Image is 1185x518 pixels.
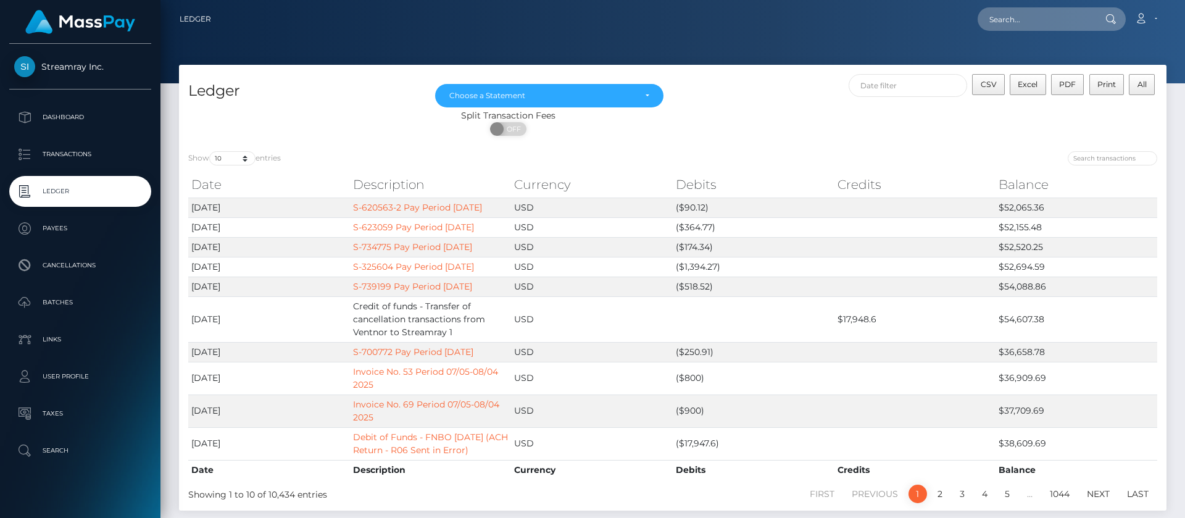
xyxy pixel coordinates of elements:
span: Excel [1018,80,1037,89]
input: Search transactions [1068,151,1157,165]
th: Credits [834,460,996,480]
th: Date [188,172,350,197]
a: Invoice No. 69 Period 07/05-08/04 2025 [353,399,499,423]
div: Showing 1 to 10 of 10,434 entries [188,483,581,501]
td: [DATE] [188,296,350,342]
td: $38,609.69 [996,427,1157,460]
a: Ledger [9,176,151,207]
td: ($1,394.27) [673,257,834,277]
div: Split Transaction Fees [179,109,838,122]
td: $52,155.48 [996,217,1157,237]
th: Currency [511,172,673,197]
a: S-739199 Pay Period [DATE] [353,281,472,292]
td: ($17,947.6) [673,427,834,460]
td: ($800) [673,362,834,395]
p: Payees [14,219,146,238]
th: Debits [673,460,834,480]
p: Cancellations [14,256,146,275]
img: MassPay Logo [25,10,135,34]
a: 3 [953,485,971,503]
a: 2 [931,485,949,503]
td: USD [511,427,673,460]
p: User Profile [14,367,146,386]
span: PDF [1059,80,1076,89]
th: Date [188,460,350,480]
a: S-620563-2 Pay Period [DATE] [353,202,482,213]
a: 4 [975,485,994,503]
p: Batches [14,293,146,312]
a: Last [1120,485,1155,503]
td: $17,948.6 [834,296,996,342]
td: $36,658.78 [996,342,1157,362]
th: Debits [673,172,834,197]
td: ($174.34) [673,237,834,257]
td: USD [511,198,673,217]
td: ($364.77) [673,217,834,237]
td: USD [511,362,673,395]
td: $52,520.25 [996,237,1157,257]
td: USD [511,217,673,237]
td: $52,694.59 [996,257,1157,277]
span: CSV [981,80,997,89]
td: [DATE] [188,362,350,395]
a: Transactions [9,139,151,170]
th: Description [350,460,512,480]
img: Streamray Inc. [14,56,35,77]
td: ($90.12) [673,198,834,217]
p: Taxes [14,404,146,423]
a: 1044 [1043,485,1076,503]
p: Search [14,441,146,460]
a: S-700772 Pay Period [DATE] [353,346,473,357]
button: All [1129,74,1155,95]
td: [DATE] [188,198,350,217]
p: Transactions [14,145,146,164]
span: OFF [497,122,528,136]
p: Dashboard [14,108,146,127]
td: USD [511,277,673,296]
p: Links [14,330,146,349]
td: [DATE] [188,427,350,460]
a: Payees [9,213,151,244]
a: Dashboard [9,102,151,133]
span: Streamray Inc. [9,61,151,72]
button: Excel [1010,74,1046,95]
select: Showentries [209,151,256,165]
a: Invoice No. 53 Period 07/05-08/04 2025 [353,366,498,390]
td: $37,709.69 [996,395,1157,427]
input: Search... [978,7,1094,31]
button: PDF [1051,74,1084,95]
a: User Profile [9,361,151,392]
div: Choose a Statement [449,91,635,101]
a: Cancellations [9,250,151,281]
p: Ledger [14,182,146,201]
a: 5 [998,485,1017,503]
span: Print [1097,80,1116,89]
td: [DATE] [188,237,350,257]
td: ($250.91) [673,342,834,362]
td: ($900) [673,395,834,427]
th: Balance [996,460,1157,480]
td: $54,607.38 [996,296,1157,342]
a: Next [1080,485,1116,503]
a: S-734775 Pay Period [DATE] [353,241,472,253]
td: [DATE] [188,342,350,362]
td: [DATE] [188,257,350,277]
button: CSV [972,74,1005,95]
label: Show entries [188,151,281,165]
th: Credits [834,172,996,197]
button: Choose a Statement [435,84,663,107]
a: S-325604 Pay Period [DATE] [353,261,474,272]
a: Ledger [180,6,211,32]
a: Batches [9,287,151,318]
input: Date filter [849,74,968,97]
td: USD [511,395,673,427]
a: Links [9,324,151,355]
td: $54,088.86 [996,277,1157,296]
td: USD [511,296,673,342]
td: USD [511,257,673,277]
a: 1 [908,485,927,503]
a: Taxes [9,398,151,429]
th: Balance [996,172,1157,197]
td: $52,065.36 [996,198,1157,217]
a: Debit of Funds - FNBO [DATE] (ACH Return - R06 Sent in Error) [353,432,508,456]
